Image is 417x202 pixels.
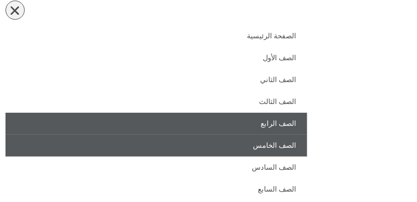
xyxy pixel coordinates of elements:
div: כפתור פתיחת תפריט [5,1,25,20]
a: الصف الثاني [5,69,307,91]
a: الصف السادس [5,157,307,178]
a: الصفحة الرئيسية [5,25,307,47]
a: الصف الخامس [5,135,307,157]
a: الصف الثالث [5,91,307,113]
a: الصف السابع [5,178,307,200]
a: الصف الرابع [5,113,307,135]
a: الصف الأول [5,47,307,69]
